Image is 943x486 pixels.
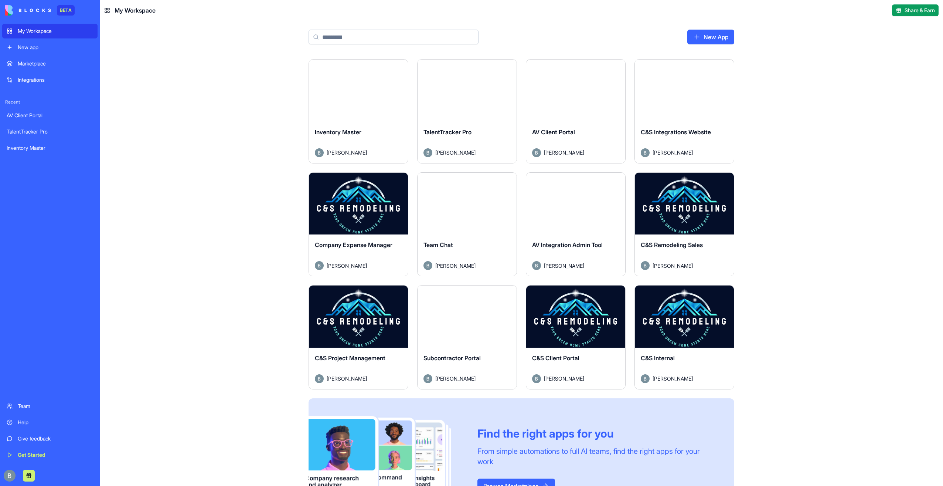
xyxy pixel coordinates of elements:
a: Integrations [2,72,98,87]
a: Inventory MasterAvatar[PERSON_NAME] [309,59,408,163]
span: My Workspace [115,6,156,15]
span: Team Chat [423,241,453,249]
img: Avatar [423,374,432,383]
a: C&S Project ManagementAvatar[PERSON_NAME] [309,285,408,389]
div: Inventory Master [7,144,93,152]
a: C&S InternalAvatar[PERSON_NAME] [634,285,734,389]
button: Share & Earn [892,4,939,16]
span: [PERSON_NAME] [327,375,367,382]
span: Company Expense Manager [315,241,392,249]
a: Team ChatAvatar[PERSON_NAME] [417,172,517,277]
span: [PERSON_NAME] [653,375,693,382]
a: AV Integration Admin ToolAvatar[PERSON_NAME] [526,172,626,277]
a: My Workspace [2,24,98,38]
span: [PERSON_NAME] [435,375,476,382]
img: Avatar [315,261,324,270]
a: Marketplace [2,56,98,71]
div: Marketplace [18,60,93,67]
a: TalentTracker Pro [2,124,98,139]
img: Avatar [641,374,650,383]
img: logo [5,5,51,16]
a: New App [687,30,734,44]
a: Company Expense ManagerAvatar[PERSON_NAME] [309,172,408,277]
a: AV Client Portal [2,108,98,123]
div: My Workspace [18,27,93,35]
a: Subcontractor PortalAvatar[PERSON_NAME] [417,285,517,389]
span: Share & Earn [905,7,935,14]
div: TalentTracker Pro [7,128,93,135]
span: [PERSON_NAME] [327,149,367,156]
img: Avatar [532,374,541,383]
div: Help [18,419,93,426]
span: [PERSON_NAME] [435,149,476,156]
a: AV Client PortalAvatar[PERSON_NAME] [526,59,626,163]
img: Avatar [532,261,541,270]
span: [PERSON_NAME] [544,262,584,270]
a: New app [2,40,98,55]
span: C&S Internal [641,354,675,362]
span: [PERSON_NAME] [544,149,584,156]
img: Avatar [641,148,650,157]
span: C&S Integrations Website [641,128,711,136]
a: Give feedback [2,431,98,446]
img: Avatar [423,148,432,157]
span: Subcontractor Portal [423,354,481,362]
span: AV Integration Admin Tool [532,241,603,249]
span: [PERSON_NAME] [653,149,693,156]
a: C&S Client PortalAvatar[PERSON_NAME] [526,285,626,389]
div: Get Started [18,451,93,459]
img: Avatar [315,148,324,157]
a: TalentTracker ProAvatar[PERSON_NAME] [417,59,517,163]
div: Find the right apps for you [477,427,716,440]
div: BETA [57,5,75,16]
div: Team [18,402,93,410]
span: [PERSON_NAME] [327,262,367,270]
div: Give feedback [18,435,93,442]
a: C&S Integrations WebsiteAvatar[PERSON_NAME] [634,59,734,163]
span: C&S Project Management [315,354,385,362]
span: C&S Remodeling Sales [641,241,703,249]
a: Team [2,399,98,414]
img: Avatar [315,374,324,383]
a: Get Started [2,448,98,462]
img: Avatar [641,261,650,270]
span: [PERSON_NAME] [653,262,693,270]
span: C&S Client Portal [532,354,579,362]
span: [PERSON_NAME] [544,375,584,382]
a: Inventory Master [2,141,98,155]
div: AV Client Portal [7,112,93,119]
img: Avatar [532,148,541,157]
div: From simple automations to full AI teams, find the right apps for your work [477,446,716,467]
span: [PERSON_NAME] [435,262,476,270]
a: C&S Remodeling SalesAvatar[PERSON_NAME] [634,172,734,277]
span: TalentTracker Pro [423,128,471,136]
span: AV Client Portal [532,128,575,136]
img: Avatar [423,261,432,270]
div: Integrations [18,76,93,84]
a: Help [2,415,98,430]
span: Inventory Master [315,128,361,136]
span: Recent [2,99,98,105]
a: BETA [5,5,75,16]
img: ACg8ocIug40qN1SCXJiinWdltW7QsPxROn8ZAVDlgOtPD8eQfXIZmw=s96-c [4,470,16,482]
div: New app [18,44,93,51]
